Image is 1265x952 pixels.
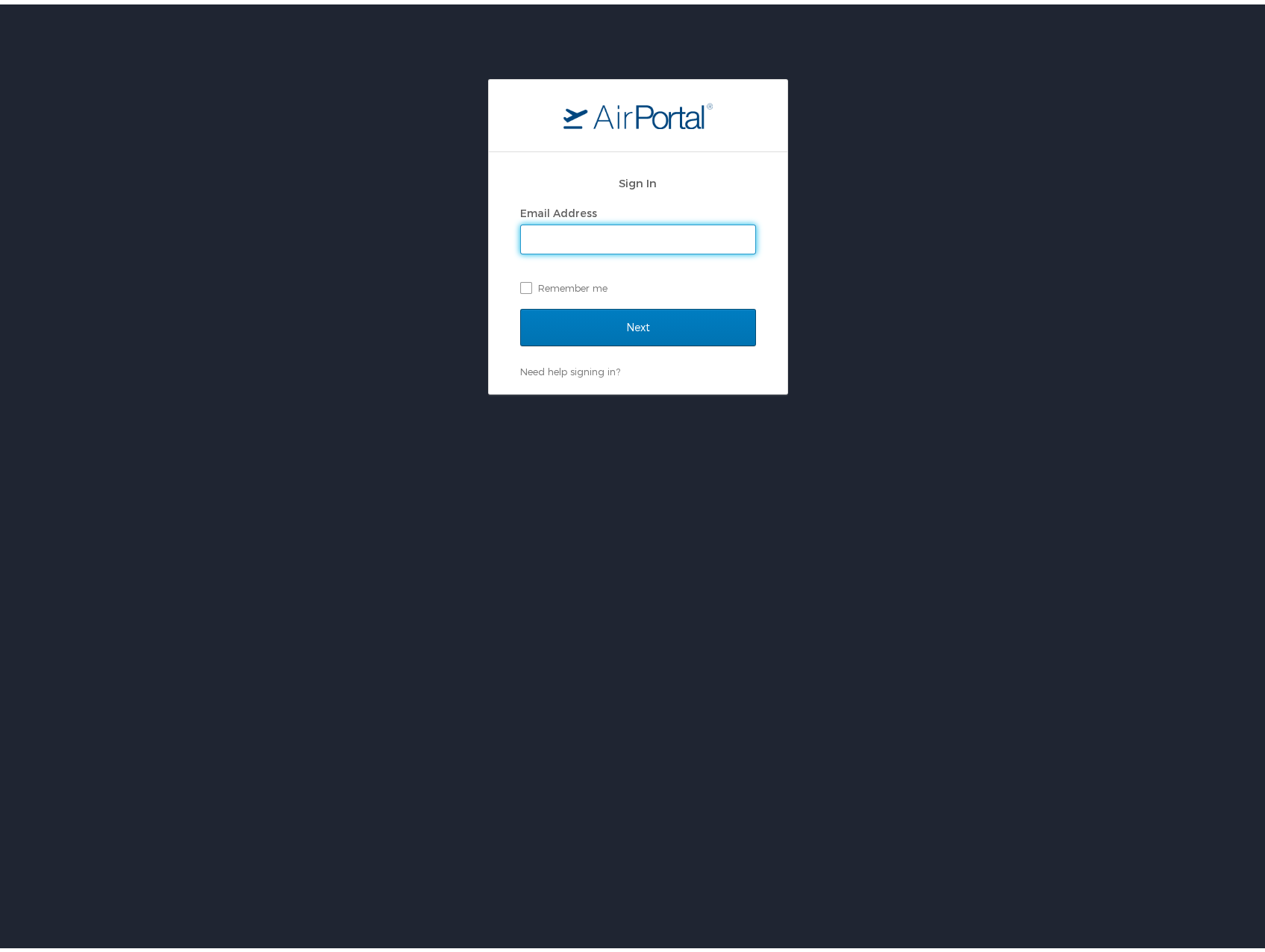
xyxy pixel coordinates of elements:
a: Need help signing in? [520,361,620,373]
label: Remember me [520,272,756,295]
input: Next [520,304,756,342]
img: logo [563,98,713,125]
h2: Sign In [520,170,756,187]
label: Email Address [520,202,597,215]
